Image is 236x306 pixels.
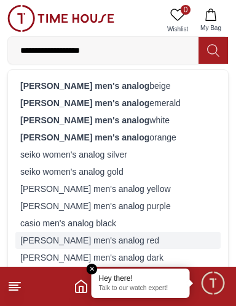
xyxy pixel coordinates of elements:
[15,180,221,197] div: [PERSON_NAME] men's analog yellow
[15,146,221,163] div: seiko women's analog silver
[162,5,193,36] a: 0Wishlist
[15,197,221,215] div: [PERSON_NAME] men's analog purple
[20,81,149,91] strong: [PERSON_NAME] men's analog
[20,98,149,108] strong: [PERSON_NAME] men's analog
[15,112,221,129] div: white
[15,215,221,232] div: casio men's analog black
[15,163,221,180] div: seiko women's analog gold
[181,5,191,15] span: 0
[7,5,114,32] img: ...
[99,273,183,283] div: Hey there!
[195,23,226,33] span: My Bag
[20,132,149,142] strong: [PERSON_NAME] men's analog
[15,249,221,266] div: [PERSON_NAME] men's analog dark
[20,115,149,125] strong: [PERSON_NAME] men's analog
[193,5,229,36] button: My Bag
[15,94,221,112] div: emerald
[15,266,221,283] div: [PERSON_NAME] men's analog gun
[15,77,221,94] div: beige
[74,279,88,294] a: Home
[200,270,227,297] div: Chat Widget
[162,25,193,34] span: Wishlist
[87,264,98,275] em: Close tooltip
[15,232,221,249] div: [PERSON_NAME] men's analog red
[15,129,221,146] div: orange
[99,285,183,293] p: Talk to our watch expert!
